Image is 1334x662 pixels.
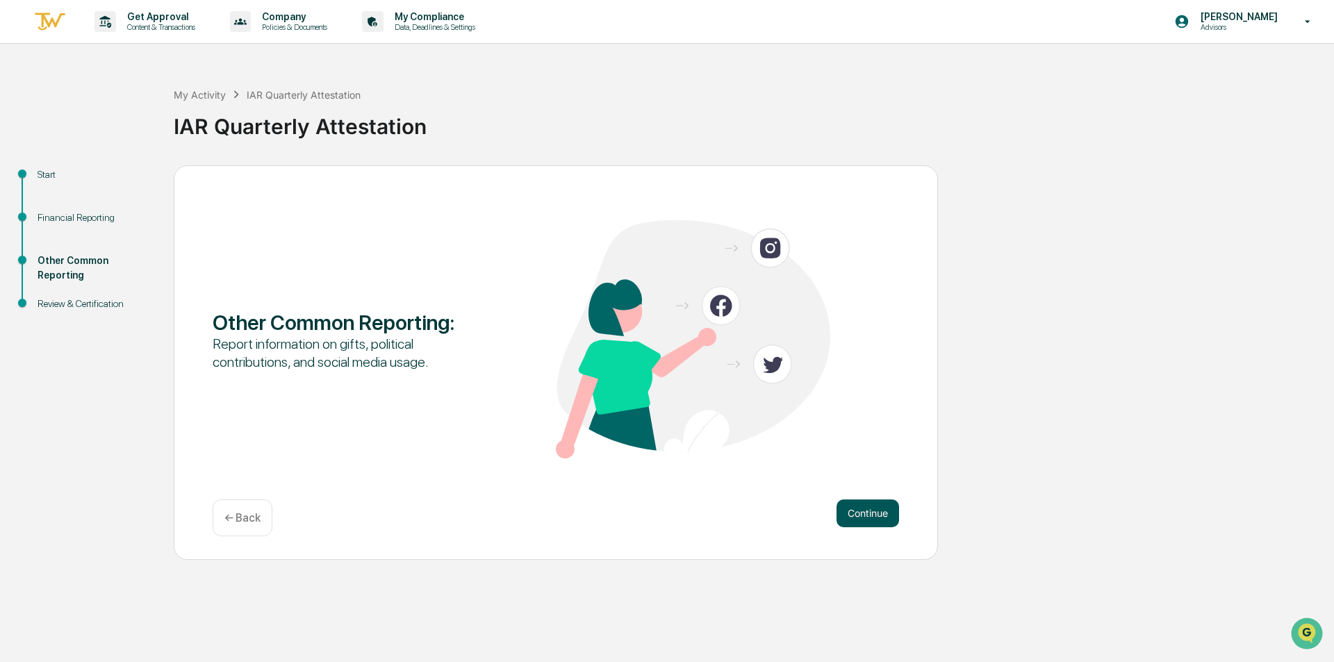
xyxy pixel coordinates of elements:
[837,499,899,527] button: Continue
[247,89,361,101] div: IAR Quarterly Attestation
[236,110,253,127] button: Start new chat
[14,176,25,188] div: 🖐️
[38,254,151,283] div: Other Common Reporting
[1290,616,1327,654] iframe: Open customer support
[8,196,93,221] a: 🔎Data Lookup
[556,220,830,458] img: Other Common Reporting
[1189,22,1285,32] p: Advisors
[251,22,334,32] p: Policies & Documents
[224,511,261,524] p: ← Back
[95,169,178,195] a: 🗄️Attestations
[33,10,67,33] img: logo
[174,103,1327,139] div: IAR Quarterly Attestation
[14,106,39,131] img: 1746055101610-c473b297-6a78-478c-a979-82029cc54cd1
[14,203,25,214] div: 🔎
[47,120,176,131] div: We're available if you need us!
[251,11,334,22] p: Company
[14,29,253,51] p: How can we help?
[98,235,168,246] a: Powered byPylon
[174,89,226,101] div: My Activity
[115,175,172,189] span: Attestations
[38,297,151,311] div: Review & Certification
[1189,11,1285,22] p: [PERSON_NAME]
[213,310,487,335] div: Other Common Reporting :
[384,22,482,32] p: Data, Deadlines & Settings
[38,167,151,182] div: Start
[213,335,487,371] div: Report information on gifts, political contributions, and social media usage.
[28,175,90,189] span: Preclearance
[116,22,202,32] p: Content & Transactions
[384,11,482,22] p: My Compliance
[138,235,168,246] span: Pylon
[8,169,95,195] a: 🖐️Preclearance
[101,176,112,188] div: 🗄️
[116,11,202,22] p: Get Approval
[28,201,88,215] span: Data Lookup
[38,210,151,225] div: Financial Reporting
[47,106,228,120] div: Start new chat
